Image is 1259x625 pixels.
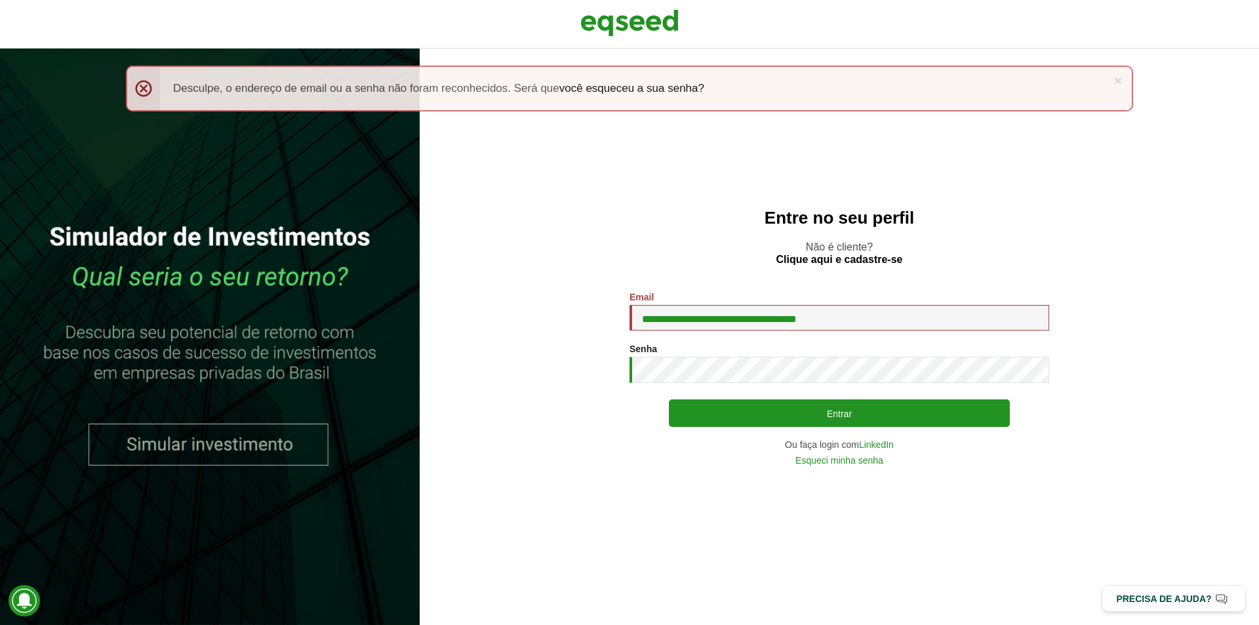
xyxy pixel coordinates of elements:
a: Clique aqui e cadastre-se [776,254,903,265]
button: Entrar [669,399,1010,427]
div: Ou faça login com [629,440,1049,449]
label: Senha [629,344,657,353]
h2: Entre no seu perfil [446,209,1233,228]
a: você esqueceu a sua senha? [559,83,704,94]
a: LinkedIn [859,440,894,449]
div: Desculpe, o endereço de email ou a senha não foram reconhecidos. Será que [126,66,1133,111]
img: EqSeed Logo [580,7,679,39]
a: Esqueci minha senha [795,456,883,465]
label: Email [629,292,654,302]
p: Não é cliente? [446,241,1233,266]
a: × [1114,73,1122,87]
